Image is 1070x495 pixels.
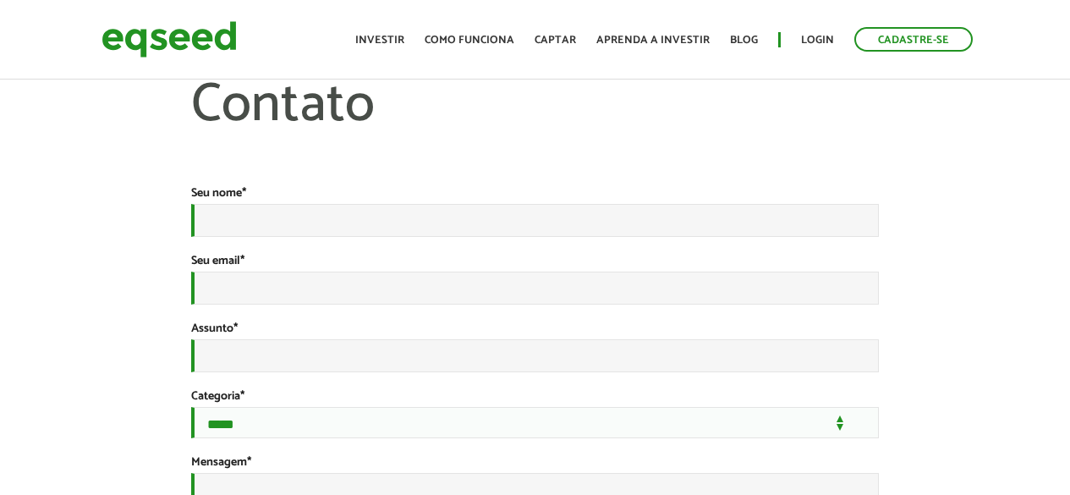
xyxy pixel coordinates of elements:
[247,453,251,472] span: Este campo é obrigatório.
[191,256,244,267] label: Seu email
[535,35,576,46] a: Captar
[233,319,238,338] span: Este campo é obrigatório.
[240,387,244,406] span: Este campo é obrigatório.
[730,35,758,46] a: Blog
[191,457,251,469] label: Mensagem
[240,251,244,271] span: Este campo é obrigatório.
[355,35,404,46] a: Investir
[801,35,834,46] a: Login
[191,323,238,335] label: Assunto
[191,391,244,403] label: Categoria
[596,35,710,46] a: Aprenda a investir
[191,76,879,186] h1: Contato
[191,188,246,200] label: Seu nome
[425,35,514,46] a: Como funciona
[242,184,246,203] span: Este campo é obrigatório.
[854,27,973,52] a: Cadastre-se
[102,17,237,62] img: EqSeed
